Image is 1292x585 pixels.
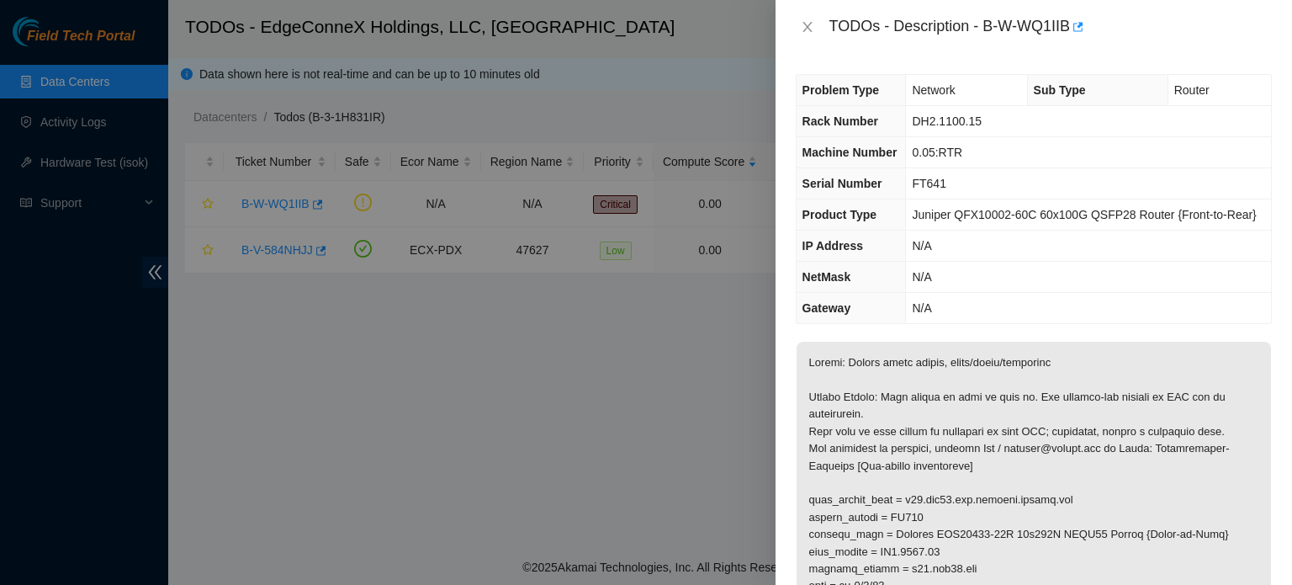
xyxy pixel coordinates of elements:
span: DH2.1100.15 [912,114,982,128]
span: N/A [912,239,931,253]
button: Close [796,19,819,35]
span: Juniper QFX10002-60C 60x100G QSFP28 Router {Front-to-Rear} [912,208,1256,221]
span: Serial Number [802,177,882,190]
span: Router [1174,83,1210,97]
span: Problem Type [802,83,880,97]
span: Product Type [802,208,876,221]
span: Sub Type [1034,83,1086,97]
span: NetMask [802,270,851,284]
span: Machine Number [802,146,898,159]
span: IP Address [802,239,863,253]
div: TODOs - Description - B-W-WQ1IIB [829,13,1272,40]
span: 0.05:RTR [912,146,962,159]
span: N/A [912,270,931,284]
span: FT641 [912,177,945,190]
span: Gateway [802,301,851,315]
span: Rack Number [802,114,878,128]
span: N/A [912,301,931,315]
span: close [801,20,814,34]
span: Network [912,83,955,97]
